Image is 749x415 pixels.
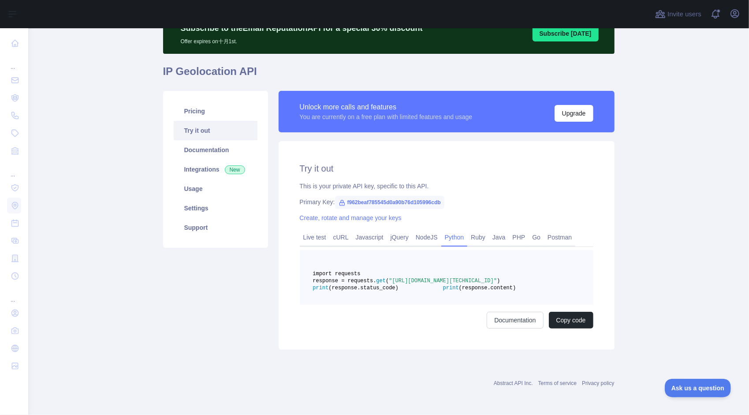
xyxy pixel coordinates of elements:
span: ( [386,278,389,284]
span: print [443,285,459,291]
a: jQuery [387,230,412,244]
button: Invite users [653,7,703,21]
p: Subscribe to the Email Reputation API for a special 30 % discount [181,22,423,34]
a: Postman [544,230,575,244]
button: Upgrade [555,105,593,122]
p: Offer expires on 十月 1st. [181,34,423,45]
a: Terms of service [538,380,577,386]
span: f962beaf785545d0a90b76d105996cdb [335,196,444,209]
span: (response.status_code) [329,285,399,291]
a: Settings [174,198,257,218]
a: Usage [174,179,257,198]
span: "[URL][DOMAIN_NAME][TECHNICAL_ID]" [389,278,497,284]
a: cURL [330,230,352,244]
span: ) [497,278,500,284]
a: Java [489,230,509,244]
a: Pricing [174,101,257,121]
span: import requests [313,271,361,277]
a: Abstract API Inc. [494,380,533,386]
div: ... [7,286,21,303]
div: Primary Key: [300,198,593,206]
div: You are currently on a free plan with limited features and usage [300,112,473,121]
button: Copy code [549,312,593,329]
h1: IP Geolocation API [163,64,615,86]
div: ... [7,53,21,71]
a: Support [174,218,257,237]
div: This is your private API key, specific to this API. [300,182,593,191]
iframe: Toggle Customer Support [665,379,731,397]
a: Try it out [174,121,257,140]
span: Invite users [667,9,701,19]
a: NodeJS [412,230,441,244]
a: Documentation [487,312,543,329]
span: response = requests. [313,278,376,284]
span: print [313,285,329,291]
div: Unlock more calls and features [300,102,473,112]
h2: Try it out [300,162,593,175]
a: Privacy policy [582,380,614,386]
a: Integrations New [174,160,257,179]
a: Go [529,230,544,244]
a: Javascript [352,230,387,244]
a: Ruby [467,230,489,244]
a: PHP [509,230,529,244]
span: New [225,165,245,174]
span: (response.content) [459,285,516,291]
a: Live test [300,230,330,244]
a: Create, rotate and manage your keys [300,214,402,221]
a: Python [441,230,468,244]
a: Documentation [174,140,257,160]
div: ... [7,161,21,178]
span: get [376,278,386,284]
button: Subscribe [DATE] [533,26,599,41]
